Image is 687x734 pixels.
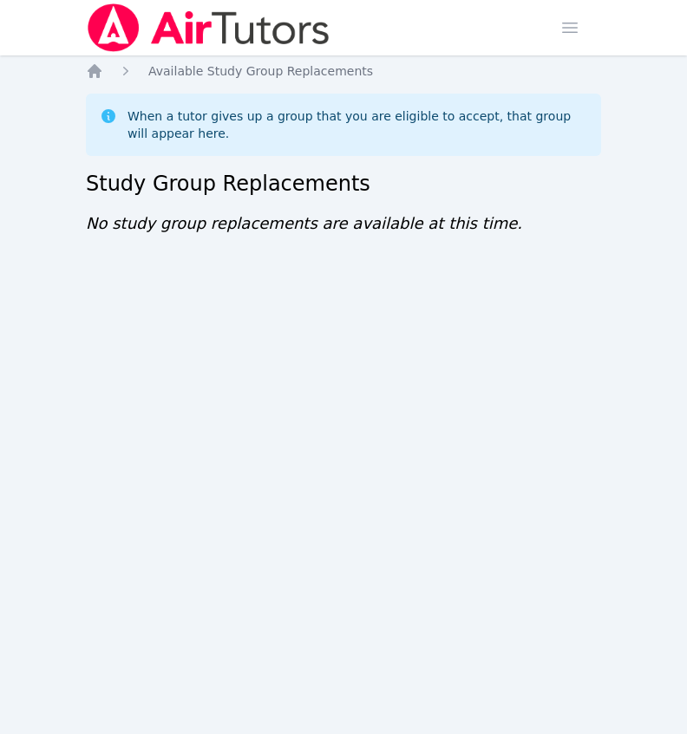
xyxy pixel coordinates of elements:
[148,62,373,80] a: Available Study Group Replacements
[86,170,601,198] h2: Study Group Replacements
[86,3,331,52] img: Air Tutors
[86,214,522,232] span: No study group replacements are available at this time.
[148,64,373,78] span: Available Study Group Replacements
[128,107,587,142] div: When a tutor gives up a group that you are eligible to accept, that group will appear here.
[86,62,601,80] nav: Breadcrumb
